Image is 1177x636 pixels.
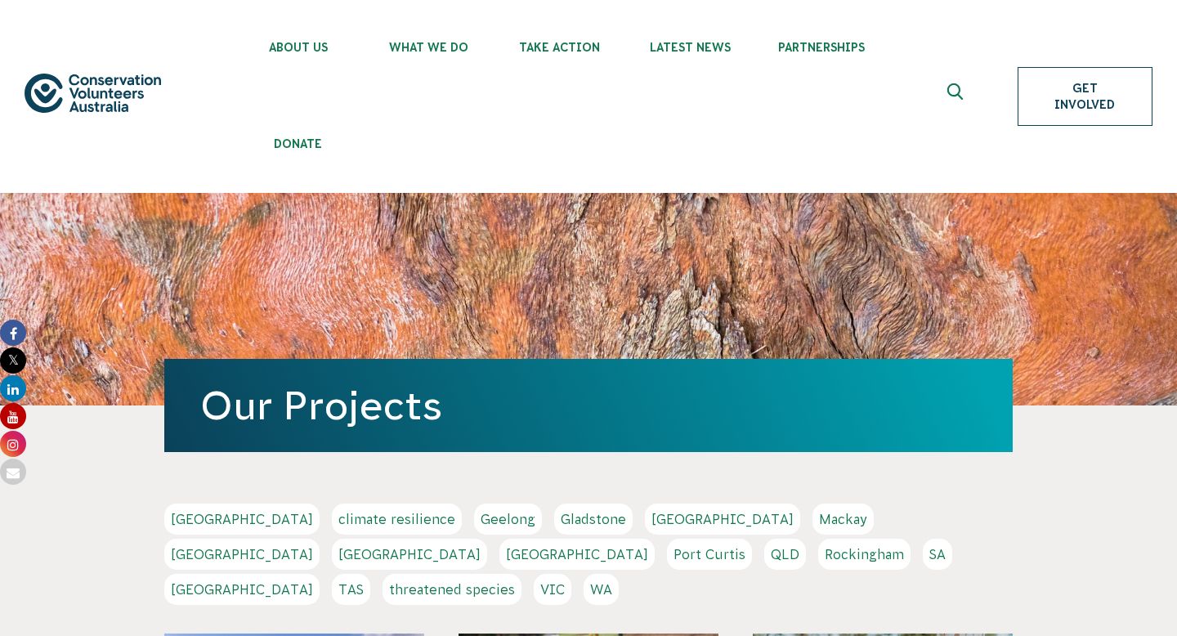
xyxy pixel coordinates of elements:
[584,574,619,605] a: WA
[818,539,911,570] a: Rockingham
[554,504,633,535] a: Gladstone
[923,539,952,570] a: SA
[1018,67,1152,126] a: Get Involved
[625,41,756,54] span: Latest News
[25,74,161,114] img: logo.svg
[164,574,320,605] a: [GEOGRAPHIC_DATA]
[164,539,320,570] a: [GEOGRAPHIC_DATA]
[474,504,542,535] a: Geelong
[332,504,462,535] a: climate resilience
[233,137,364,150] span: Donate
[495,41,625,54] span: Take Action
[200,383,442,428] a: Our Projects
[332,539,487,570] a: [GEOGRAPHIC_DATA]
[164,504,320,535] a: [GEOGRAPHIC_DATA]
[534,574,571,605] a: VIC
[764,539,806,570] a: QLD
[383,574,521,605] a: threatened species
[667,539,752,570] a: Port Curtis
[812,504,874,535] a: Mackay
[233,41,364,54] span: About Us
[499,539,655,570] a: [GEOGRAPHIC_DATA]
[332,574,370,605] a: TAS
[756,41,887,54] span: Partnerships
[947,83,967,110] span: Expand search box
[364,41,495,54] span: What We Do
[938,77,977,116] button: Expand search box Close search box
[645,504,800,535] a: [GEOGRAPHIC_DATA]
